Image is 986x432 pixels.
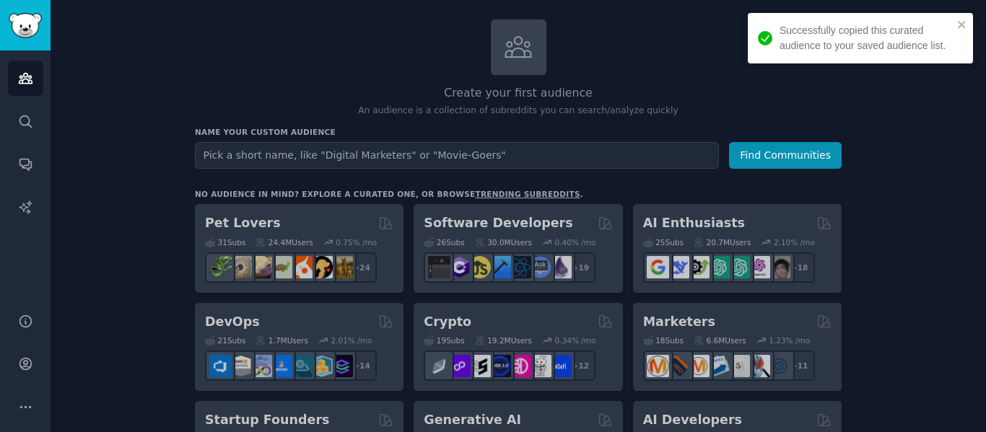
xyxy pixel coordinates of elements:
[195,127,842,137] h3: Name your custom audience
[195,142,719,169] input: Pick a short name, like "Digital Marketers" or "Movie-Goers"
[195,105,842,118] p: An audience is a collection of subreddits you can search/analyze quickly
[9,13,42,38] img: GummySearch logo
[957,19,967,30] button: close
[475,190,580,198] a: trending subreddits
[195,84,842,102] h2: Create your first audience
[729,142,842,169] button: Find Communities
[780,23,953,53] div: Successfully copied this curated audience to your saved audience list.
[195,189,583,199] div: No audience in mind? Explore a curated one, or browse .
